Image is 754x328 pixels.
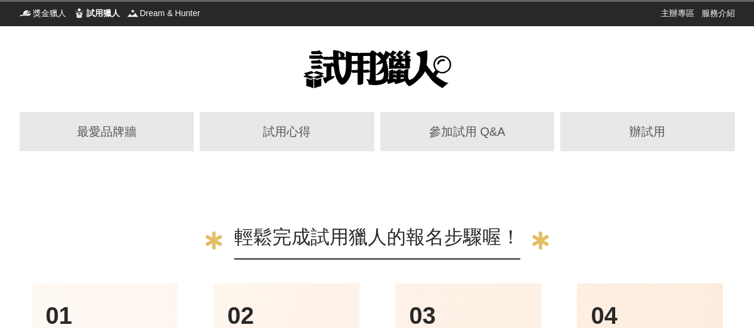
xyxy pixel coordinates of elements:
span: 試用獵人 [86,7,120,19]
div: 輕鬆完成試用獵人的報名步驟喔！ [234,223,520,260]
div: 最愛品牌牆 [30,123,184,140]
a: 辦試用 [560,112,735,151]
div: 試用心得 [210,123,364,140]
a: 獎金獵人獎金獵人 [20,7,66,19]
img: 獎金獵人 [20,7,32,19]
img: Dream & Hunter [127,7,139,19]
div: 辦試用 [571,123,724,140]
img: 試用獵人 [303,50,451,88]
div: 參加試用 Q&A [391,123,544,140]
span: 獎金獵人 [33,7,66,19]
span: Dream & Hunter [140,7,200,19]
a: 服務介紹 [702,7,735,19]
a: 試用獵人試用獵人 [73,7,120,19]
img: 試用獵人 [73,7,85,19]
a: Dream & HunterDream & Hunter [127,7,200,19]
a: 主辦專區 [661,7,694,19]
